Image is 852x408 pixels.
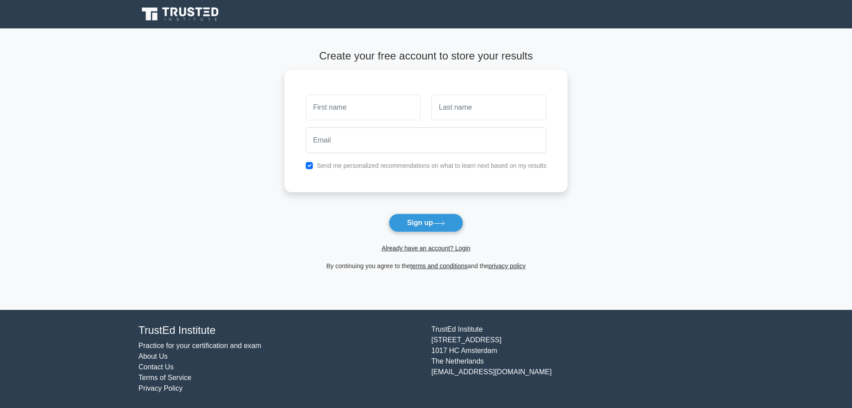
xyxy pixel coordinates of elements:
a: Terms of Service [138,374,191,381]
input: Email [306,127,547,153]
a: terms and conditions [410,262,468,269]
input: First name [306,95,421,120]
a: About Us [138,353,168,360]
label: Send me personalized recommendations on what to learn next based on my results [317,162,547,169]
h4: TrustEd Institute [138,324,421,337]
div: TrustEd Institute [STREET_ADDRESS] 1017 HC Amsterdam The Netherlands [EMAIL_ADDRESS][DOMAIN_NAME] [426,324,719,394]
button: Sign up [389,214,463,232]
div: By continuing you agree to the and the [279,261,573,271]
a: Already have an account? Login [382,245,470,252]
a: privacy policy [489,262,526,269]
a: Privacy Policy [138,384,183,392]
a: Contact Us [138,363,174,371]
h4: Create your free account to store your results [284,50,568,63]
a: Practice for your certification and exam [138,342,261,349]
input: Last name [431,95,546,120]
